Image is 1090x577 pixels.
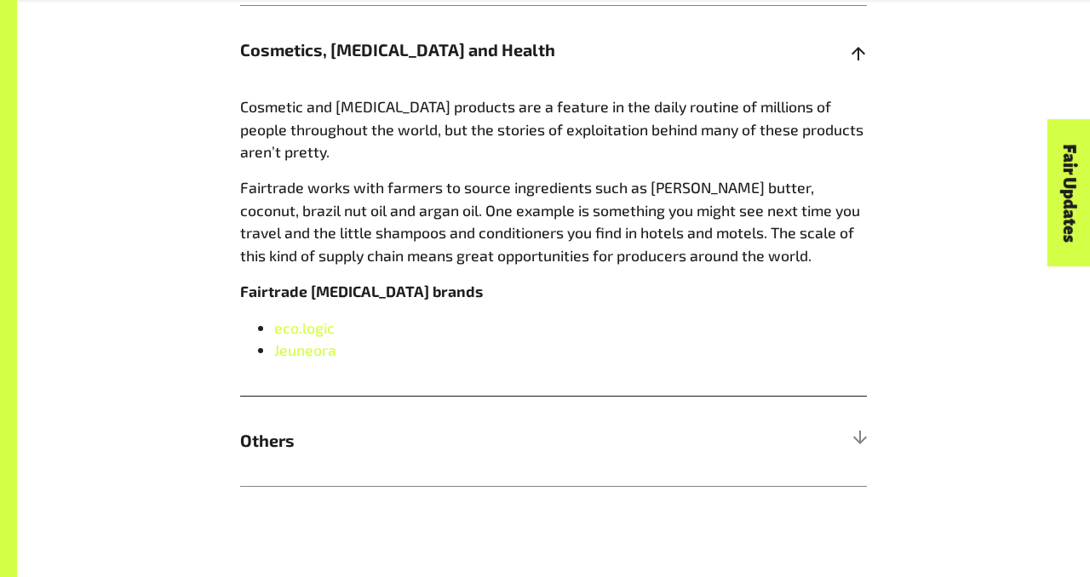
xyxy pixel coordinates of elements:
[274,340,336,359] a: Jeuneora
[240,178,860,264] span: Fairtrade works with farmers to source ingredients such as [PERSON_NAME] butter, coconut, brazil ...
[240,428,710,454] span: Others
[274,318,335,337] a: eco.logic
[240,282,483,300] b: Fairtrade [MEDICAL_DATA] brands
[240,97,863,161] span: Cosmetic and [MEDICAL_DATA] products are a feature in the daily routine of millions of people thr...
[240,37,710,63] span: Cosmetics, [MEDICAL_DATA] and Health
